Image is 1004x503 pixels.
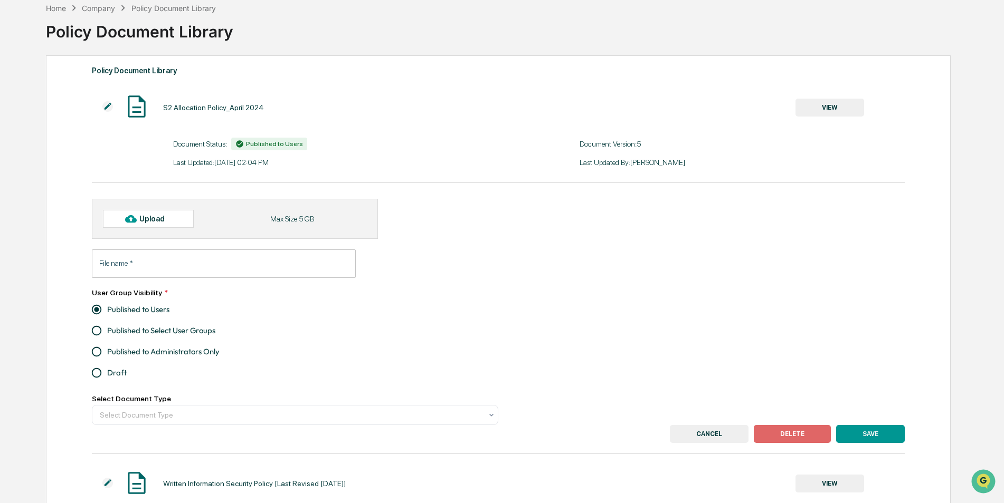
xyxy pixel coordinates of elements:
[754,425,831,443] button: DELETE
[87,133,131,143] span: Attestations
[173,158,498,167] div: Last Updated: [DATE] 02:04 PM
[580,140,905,148] div: Document Version: 5
[139,215,174,223] div: Upload
[72,129,135,148] a: 🗄️Attestations
[11,22,192,39] p: How can we help?
[46,14,950,41] div: Policy Document Library
[36,91,134,100] div: We're available if you need us!
[11,154,19,162] div: 🔎
[580,158,905,167] div: Last Updated By: [PERSON_NAME]
[92,64,905,78] div: Policy Document Library
[163,479,346,488] div: Written Information Security Policy [Last Revised [DATE]]
[836,425,905,443] button: SAVE
[107,325,215,336] span: Published to Select User Groups
[92,394,171,403] label: Select Document Type
[92,288,168,297] label: User Group Visibility
[21,153,67,163] span: Data Lookup
[179,84,192,96] button: Start new chat
[270,215,314,223] div: Max Size 5 GB
[107,304,169,315] span: Published to Users
[36,81,173,91] div: Start new chat
[82,4,115,13] div: Company
[102,478,113,488] img: Additional Document Icon
[124,470,150,496] img: Document Icon
[670,425,749,443] button: CANCEL
[11,81,30,100] img: 1746055101610-c473b297-6a78-478c-a979-82029cc54cd1
[6,149,71,168] a: 🔎Data Lookup
[163,103,264,112] div: S2 Allocation Policy_April 2024
[107,346,220,357] span: Published to Administrators Only
[795,475,864,492] button: VIEW
[107,367,127,379] span: Draft
[970,468,999,497] iframe: Open customer support
[173,138,498,150] div: Document Status:
[102,101,113,112] img: Additional Document Icon
[6,129,72,148] a: 🖐️Preclearance
[246,140,303,148] span: Published to Users
[46,4,66,13] div: Home
[105,179,128,187] span: Pylon
[131,4,216,13] div: Policy Document Library
[795,99,864,117] button: VIEW
[21,133,68,143] span: Preclearance
[74,178,128,187] a: Powered byPylon
[11,134,19,142] div: 🖐️
[124,93,150,120] img: Document Icon
[77,134,85,142] div: 🗄️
